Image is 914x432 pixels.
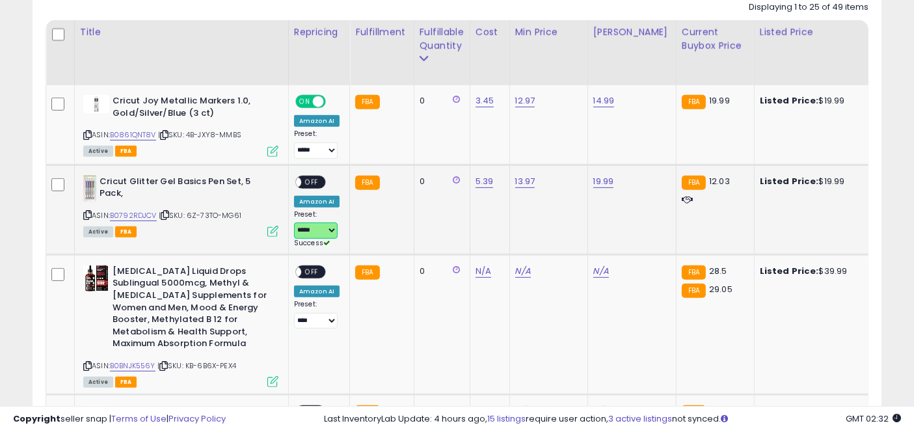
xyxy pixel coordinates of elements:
[110,210,157,221] a: B0792RDJCV
[83,226,113,237] span: All listings currently available for purchase on Amazon
[110,360,155,371] a: B0BNJK556Y
[115,226,137,237] span: FBA
[111,412,167,425] a: Terms of Use
[682,284,706,298] small: FBA
[355,265,379,280] small: FBA
[83,176,278,236] div: ASIN:
[760,95,868,107] div: $19.99
[294,196,340,208] div: Amazon AI
[324,96,345,107] span: OFF
[515,25,582,39] div: Min Price
[80,25,283,39] div: Title
[709,94,730,107] span: 19.99
[294,129,340,158] div: Preset:
[294,286,340,297] div: Amazon AI
[476,265,491,278] a: N/A
[760,94,819,107] b: Listed Price:
[301,266,322,277] span: OFF
[324,413,901,425] div: Last InventoryLab Update: 4 hours ago, require user action, not synced.
[159,210,241,221] span: | SKU: 6Z-73TO-MG61
[83,377,113,388] span: All listings currently available for purchase on Amazon
[420,25,464,53] div: Fulfillable Quantity
[515,94,535,107] a: 12.97
[83,265,278,386] div: ASIN:
[297,96,313,107] span: ON
[749,1,868,14] div: Displaying 1 to 25 of 49 items
[593,25,671,39] div: [PERSON_NAME]
[682,265,706,280] small: FBA
[709,175,730,187] span: 12.03
[760,176,868,187] div: $19.99
[420,176,460,187] div: 0
[115,377,137,388] span: FBA
[682,95,706,109] small: FBA
[846,412,901,425] span: 2025-10-13 02:32 GMT
[294,210,340,249] div: Preset:
[420,95,460,107] div: 0
[83,95,278,155] div: ASIN:
[593,94,615,107] a: 14.99
[294,115,340,127] div: Amazon AI
[13,413,226,425] div: seller snap | |
[294,25,344,39] div: Repricing
[113,95,271,122] b: Cricut Joy Metallic Markers 1.0, Gold/Silver/Blue (3 ct)
[110,129,156,141] a: B0861QNT8V
[113,265,271,353] b: [MEDICAL_DATA] Liquid Drops Sublingual 5000mcg, Methyl & [MEDICAL_DATA] Supplements for Women and...
[355,95,379,109] small: FBA
[593,265,609,278] a: N/A
[515,265,531,278] a: N/A
[355,176,379,190] small: FBA
[100,176,258,203] b: Cricut Glitter Gel Basics Pen Set, 5 Pack,
[115,146,137,157] span: FBA
[168,412,226,425] a: Privacy Policy
[760,265,868,277] div: $39.99
[760,25,872,39] div: Listed Price
[157,360,236,371] span: | SKU: KB-6B6X-PEX4
[593,175,614,188] a: 19.99
[487,412,526,425] a: 15 listings
[83,95,109,113] img: 21QB+JhGOuL._SL40_.jpg
[301,176,322,187] span: OFF
[682,25,749,53] div: Current Buybox Price
[682,176,706,190] small: FBA
[83,176,96,202] img: 41limyBvzkL._SL40_.jpg
[760,175,819,187] b: Listed Price:
[476,175,494,188] a: 5.39
[83,146,113,157] span: All listings currently available for purchase on Amazon
[608,412,672,425] a: 3 active listings
[13,412,60,425] strong: Copyright
[294,238,330,248] span: Success
[420,265,460,277] div: 0
[476,25,504,39] div: Cost
[709,283,733,295] span: 29.05
[476,94,494,107] a: 3.45
[515,175,535,188] a: 13.97
[709,265,727,277] span: 28.5
[760,265,819,277] b: Listed Price:
[355,25,408,39] div: Fulfillment
[158,129,241,140] span: | SKU: 4B-JXY8-MMBS
[294,300,340,329] div: Preset:
[83,265,109,291] img: 51ubnTlxwmL._SL40_.jpg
